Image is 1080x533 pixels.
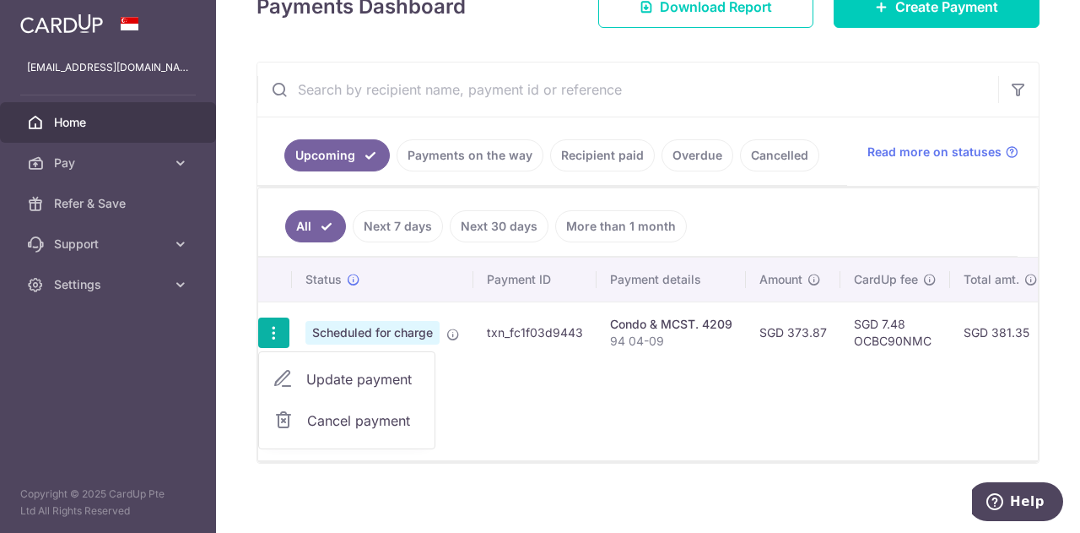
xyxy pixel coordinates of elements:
[867,144,1002,160] span: Read more on statuses
[610,333,732,350] p: 94 04-09
[964,271,1019,288] span: Total amt.
[450,210,548,242] a: Next 30 days
[284,139,390,171] a: Upcoming
[27,59,189,76] p: [EMAIL_ADDRESS][DOMAIN_NAME]
[746,302,840,363] td: SGD 373.87
[759,271,802,288] span: Amount
[397,139,543,171] a: Payments on the way
[972,482,1063,525] iframe: Opens a widget where you can find more information
[54,236,165,253] span: Support
[54,276,165,293] span: Settings
[473,258,597,302] th: Payment ID
[257,63,998,117] input: Search by recipient name, payment id or reference
[305,271,342,288] span: Status
[20,14,103,34] img: CardUp
[54,195,165,212] span: Refer & Save
[597,258,746,302] th: Payment details
[661,139,733,171] a: Overdue
[550,139,655,171] a: Recipient paid
[867,144,1018,160] a: Read more on statuses
[353,210,443,242] a: Next 7 days
[473,302,597,363] td: txn_fc1f03d9443
[54,114,165,131] span: Home
[54,155,165,171] span: Pay
[854,271,918,288] span: CardUp fee
[305,321,440,345] span: Scheduled for charge
[840,302,950,363] td: SGD 7.48 OCBC90NMC
[555,210,687,242] a: More than 1 month
[285,210,346,242] a: All
[610,316,732,333] div: Condo & MCST. 4209
[740,139,819,171] a: Cancelled
[950,302,1051,363] td: SGD 381.35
